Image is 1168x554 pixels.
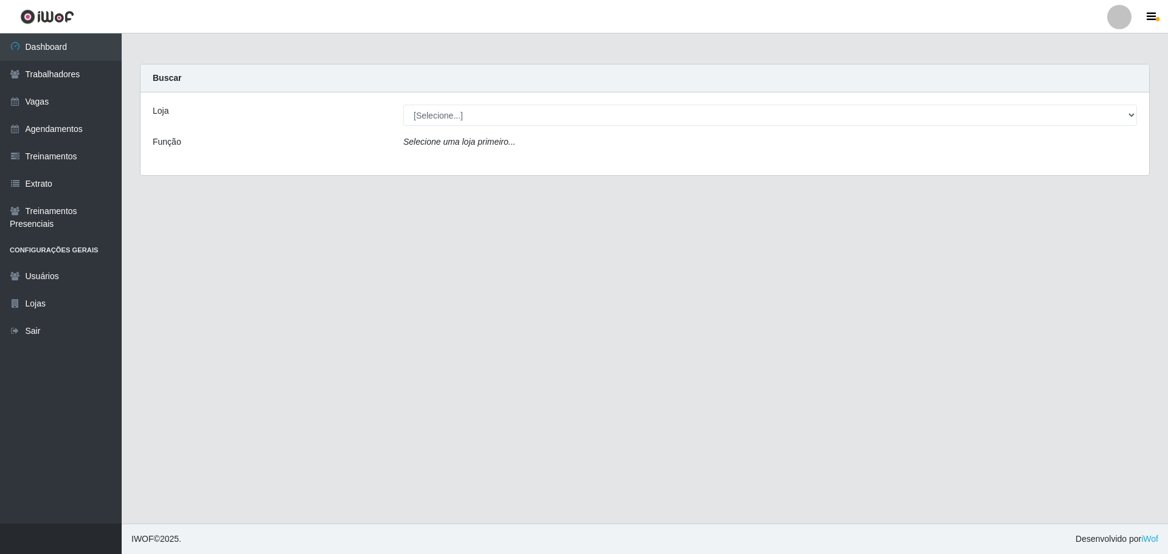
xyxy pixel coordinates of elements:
[131,534,154,544] span: IWOF
[20,9,74,24] img: CoreUI Logo
[153,136,181,148] label: Função
[403,137,515,147] i: Selecione uma loja primeiro...
[1141,534,1158,544] a: iWof
[131,533,181,545] span: © 2025 .
[153,73,181,83] strong: Buscar
[153,105,169,117] label: Loja
[1076,533,1158,545] span: Desenvolvido por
